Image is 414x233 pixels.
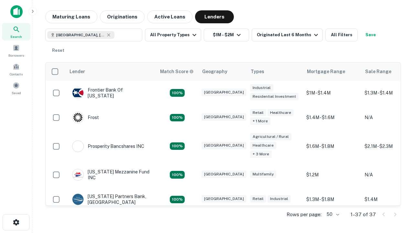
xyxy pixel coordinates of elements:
[72,169,150,181] div: [US_STATE] Mezzanine Fund INC
[303,81,361,105] td: $1M - $1.4M
[303,130,361,162] td: $1.6M - $1.8M
[250,195,266,203] div: Retail
[160,68,194,75] div: Capitalize uses an advanced AI algorithm to match your search with the best lender. The match sco...
[72,194,83,205] img: picture
[10,5,23,18] img: capitalize-icon.png
[250,84,273,92] div: Industrial
[307,68,345,75] div: Mortgage Range
[195,10,234,23] button: Lenders
[72,194,150,205] div: [US_STATE] Partners Bank, [GEOGRAPHIC_DATA]
[250,171,276,178] div: Multifamily
[204,28,249,41] button: $1M - $2M
[247,62,303,81] th: Types
[56,32,105,38] span: [GEOGRAPHIC_DATA], [GEOGRAPHIC_DATA], [GEOGRAPHIC_DATA]
[72,141,83,152] img: picture
[70,68,85,75] div: Lender
[324,210,340,219] div: 50
[2,79,30,97] a: Saved
[202,171,246,178] div: [GEOGRAPHIC_DATA]
[147,10,192,23] button: Active Loans
[360,28,381,41] button: Save your search to get updates of matches that match your search criteria.
[72,140,144,152] div: Prosperity Bancshares INC
[12,90,21,95] span: Saved
[303,162,361,187] td: $1.2M
[252,28,323,41] button: Originated Last 6 Months
[72,87,150,99] div: Frontier Bank Of [US_STATE]
[325,28,358,41] button: All Filters
[251,68,264,75] div: Types
[170,171,185,179] div: Matching Properties: 5, hasApolloMatch: undefined
[250,109,266,116] div: Retail
[45,10,97,23] button: Maturing Loans
[72,87,83,98] img: picture
[10,34,22,39] span: Search
[202,68,227,75] div: Geography
[72,112,99,123] div: Frost
[250,93,299,100] div: Residential Investment
[160,68,192,75] h6: Match Score
[72,112,83,123] img: picture
[66,62,156,81] th: Lender
[287,211,321,218] p: Rows per page:
[48,44,69,57] button: Reset
[145,28,201,41] button: All Property Types
[303,105,361,130] td: $1.4M - $1.6M
[198,62,247,81] th: Geography
[10,72,23,77] span: Contacts
[267,109,294,116] div: Healthcare
[170,89,185,97] div: Matching Properties: 4, hasApolloMatch: undefined
[267,195,291,203] div: Industrial
[202,113,246,121] div: [GEOGRAPHIC_DATA]
[170,114,185,122] div: Matching Properties: 4, hasApolloMatch: undefined
[303,62,361,81] th: Mortgage Range
[351,211,376,218] p: 1–37 of 37
[382,161,414,192] iframe: Chat Widget
[365,68,391,75] div: Sale Range
[2,61,30,78] a: Contacts
[202,89,246,96] div: [GEOGRAPHIC_DATA]
[202,195,246,203] div: [GEOGRAPHIC_DATA]
[2,42,30,59] a: Borrowers
[257,31,320,39] div: Originated Last 6 Months
[100,10,145,23] button: Originations
[250,133,291,140] div: Agricultural / Rural
[8,53,24,58] span: Borrowers
[156,62,198,81] th: Capitalize uses an advanced AI algorithm to match your search with the best lender. The match sco...
[202,142,246,149] div: [GEOGRAPHIC_DATA]
[170,142,185,150] div: Matching Properties: 6, hasApolloMatch: undefined
[170,196,185,204] div: Matching Properties: 4, hasApolloMatch: undefined
[250,150,272,158] div: + 3 more
[72,169,83,180] img: picture
[2,23,30,40] a: Search
[303,187,361,212] td: $1.3M - $1.8M
[250,117,270,125] div: + 1 more
[250,142,276,149] div: Healthcare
